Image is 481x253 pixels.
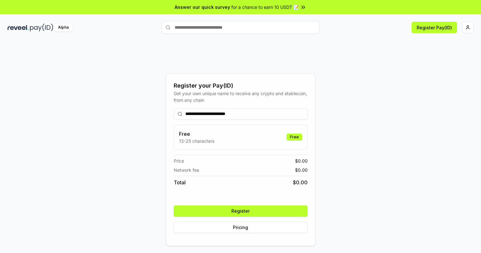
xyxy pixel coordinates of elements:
[55,24,72,32] div: Alpha
[174,81,308,90] div: Register your Pay(ID)
[174,205,308,217] button: Register
[174,222,308,233] button: Pricing
[293,179,308,186] span: $ 0.00
[295,167,308,173] span: $ 0.00
[174,179,186,186] span: Total
[175,4,230,10] span: Answer our quick survey
[174,90,308,103] div: Get your own unique name to receive any crypto and stablecoin, from any chain
[179,138,214,144] p: 13-25 characters
[174,158,184,164] span: Price
[287,134,302,141] div: Free
[412,22,457,33] button: Register Pay(ID)
[8,24,29,32] img: reveel_dark
[174,167,199,173] span: Network fee
[295,158,308,164] span: $ 0.00
[30,24,53,32] img: pay_id
[231,4,299,10] span: for a chance to earn 10 USDT 📝
[179,130,214,138] h3: Free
